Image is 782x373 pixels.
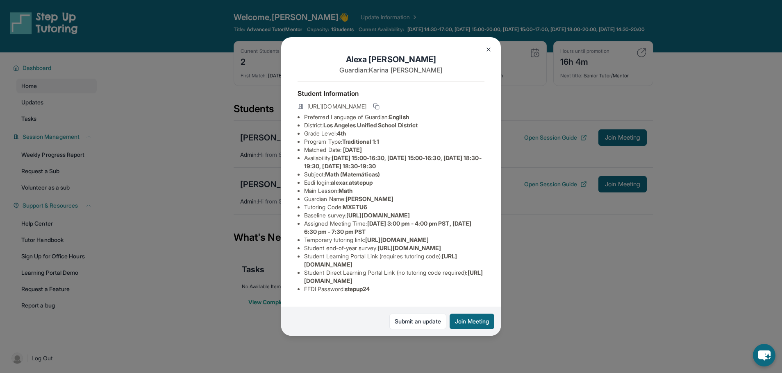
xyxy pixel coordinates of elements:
li: Subject : [304,170,484,179]
img: Close Icon [485,46,492,53]
li: Program Type: [304,138,484,146]
span: Math (Matemáticas) [325,171,380,178]
li: Temporary tutoring link : [304,236,484,244]
li: Tutoring Code : [304,203,484,211]
span: [DATE] [343,146,362,153]
p: Guardian: Karina [PERSON_NAME] [298,65,484,75]
button: Copy link [371,102,381,111]
span: [DATE] 3:00 pm - 4:00 pm PST, [DATE] 6:30 pm - 7:30 pm PST [304,220,471,235]
li: Matched Date: [304,146,484,154]
li: Preferred Language of Guardian: [304,113,484,121]
h4: Student Information [298,88,484,98]
li: Eedi login : [304,179,484,187]
span: 4th [337,130,346,137]
li: Student end-of-year survey : [304,244,484,252]
span: stepup24 [345,285,370,292]
li: Guardian Name : [304,195,484,203]
span: [PERSON_NAME] [346,195,393,202]
span: [URL][DOMAIN_NAME] [377,244,441,251]
a: Submit an update [389,314,446,329]
span: [DATE] 15:00-16:30, [DATE] 15:00-16:30, [DATE] 18:30-19:30, [DATE] 18:30-19:30 [304,154,482,170]
button: Join Meeting [450,314,494,329]
span: Math [339,187,352,194]
button: chat-button [753,344,775,366]
span: [URL][DOMAIN_NAME] [365,236,429,243]
h1: Alexa [PERSON_NAME] [298,54,484,65]
span: English [389,113,409,120]
span: Traditional 1:1 [342,138,379,145]
li: Student Learning Portal Link (requires tutoring code) : [304,252,484,269]
li: Main Lesson : [304,187,484,195]
span: alexar.atstepup [331,179,373,186]
li: Availability: [304,154,484,170]
li: District: [304,121,484,129]
li: Grade Level: [304,129,484,138]
li: Baseline survey : [304,211,484,219]
span: Los Angeles Unified School District [323,122,418,129]
span: [URL][DOMAIN_NAME] [307,102,366,111]
span: [URL][DOMAIN_NAME] [346,212,410,219]
li: Student Direct Learning Portal Link (no tutoring code required) : [304,269,484,285]
li: Assigned Meeting Time : [304,219,484,236]
span: MXETU6 [343,203,367,210]
li: EEDI Password : [304,285,484,293]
